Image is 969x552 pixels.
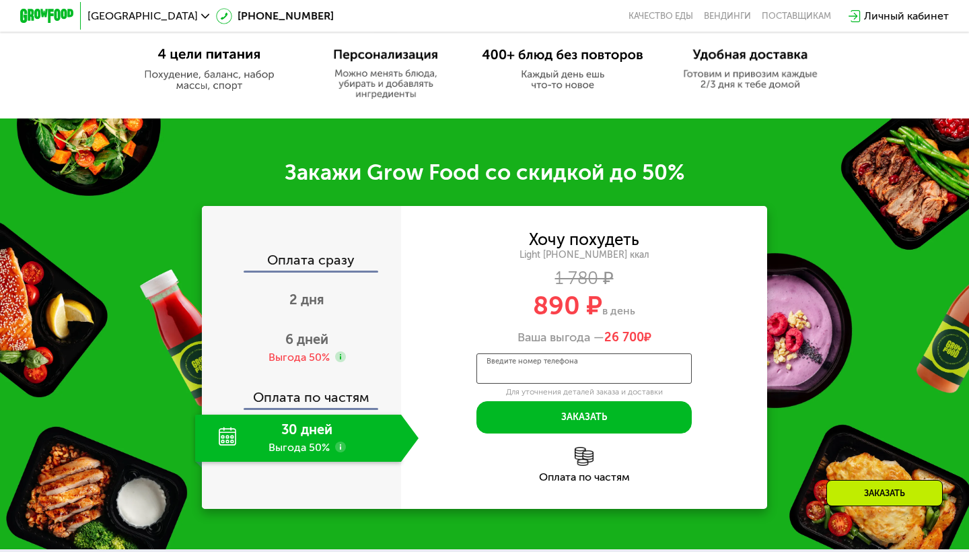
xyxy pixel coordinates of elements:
span: в день [602,304,635,317]
span: 890 ₽ [533,290,602,321]
a: Вендинги [704,11,751,22]
div: Ваша выгода — [401,331,767,345]
span: [GEOGRAPHIC_DATA] [87,11,198,22]
img: l6xcnZfty9opOoJh.png [575,447,594,466]
div: Выгода 50% [268,350,330,365]
label: Введите номер телефона [487,357,578,365]
div: Оплата по частям [203,377,401,408]
button: Заказать [476,401,692,434]
span: 2 дня [289,291,324,308]
a: Качество еды [629,11,693,22]
div: Оплата сразу [203,253,401,271]
div: поставщикам [762,11,831,22]
div: Личный кабинет [864,8,949,24]
span: ₽ [604,331,651,345]
div: Для уточнения деталей заказа и доставки [476,387,692,398]
div: Заказать [826,480,943,506]
div: Light [PHONE_NUMBER] ккал [401,249,767,261]
div: Хочу похудеть [529,232,639,247]
div: Оплата по частям [401,472,767,483]
a: [PHONE_NUMBER] [216,8,334,24]
div: 1 780 ₽ [401,271,767,286]
span: 26 700 [604,330,644,345]
span: 6 дней [285,331,328,347]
